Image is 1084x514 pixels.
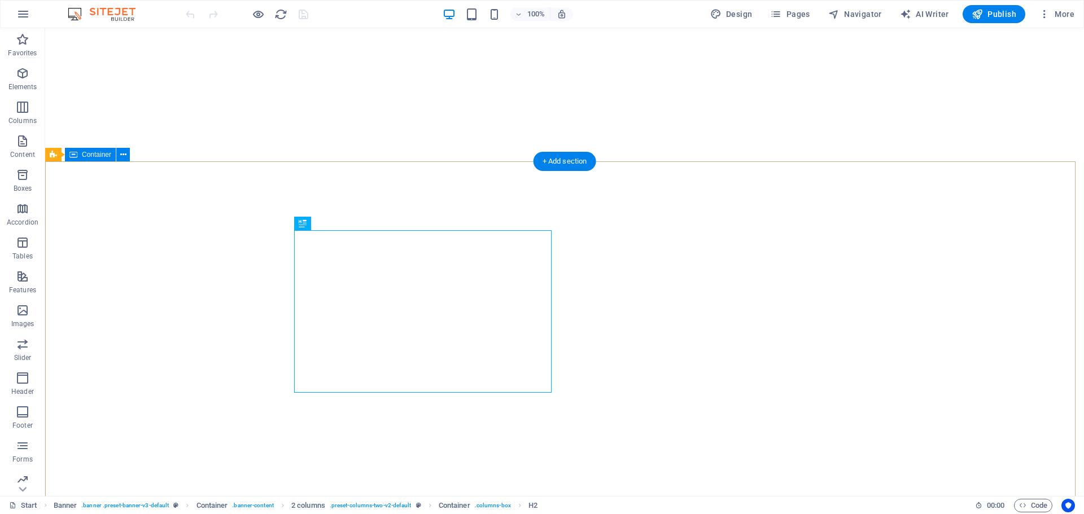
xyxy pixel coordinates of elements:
[7,218,38,227] p: Accordion
[975,499,1005,512] h6: Session time
[706,5,757,23] div: Design (Ctrl+Alt+Y)
[54,499,77,512] span: Click to select. Double-click to edit
[12,252,33,261] p: Tables
[11,387,34,396] p: Header
[9,499,37,512] a: Click to cancel selection. Double-click to open Pages
[510,7,550,21] button: 100%
[274,7,287,21] button: reload
[534,152,596,171] div: + Add section
[963,5,1025,23] button: Publish
[416,502,421,508] i: This element is a customizable preset
[11,319,34,328] p: Images
[9,285,36,295] p: Features
[12,455,33,464] p: Forms
[770,8,810,20] span: Pages
[54,499,538,512] nav: breadcrumb
[528,499,537,512] span: Click to select. Double-click to edit
[987,499,1004,512] span: 00 00
[65,7,150,21] img: Editor Logo
[995,501,996,509] span: :
[1014,499,1052,512] button: Code
[828,8,882,20] span: Navigator
[8,49,37,58] p: Favorites
[10,150,35,159] p: Content
[14,353,32,362] p: Slider
[972,8,1016,20] span: Publish
[274,8,287,21] i: Reload page
[439,499,470,512] span: Click to select. Double-click to edit
[330,499,412,512] span: . preset-columns-two-v2-default
[1061,499,1075,512] button: Usercentrics
[706,5,757,23] button: Design
[14,184,32,193] p: Boxes
[900,8,949,20] span: AI Writer
[557,9,567,19] i: On resize automatically adjust zoom level to fit chosen device.
[527,7,545,21] h6: 100%
[824,5,886,23] button: Navigator
[1034,5,1079,23] button: More
[196,499,228,512] span: Click to select. Double-click to edit
[232,499,273,512] span: . banner-content
[710,8,753,20] span: Design
[475,499,511,512] span: . columns-box
[81,499,169,512] span: . banner .preset-banner-v3-default
[251,7,265,21] button: Click here to leave preview mode and continue editing
[12,421,33,430] p: Footer
[8,82,37,91] p: Elements
[8,116,37,125] p: Columns
[766,5,814,23] button: Pages
[1039,8,1074,20] span: More
[895,5,954,23] button: AI Writer
[82,151,111,158] span: Container
[1019,499,1047,512] span: Code
[291,499,325,512] span: Click to select. Double-click to edit
[173,502,178,508] i: This element is a customizable preset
